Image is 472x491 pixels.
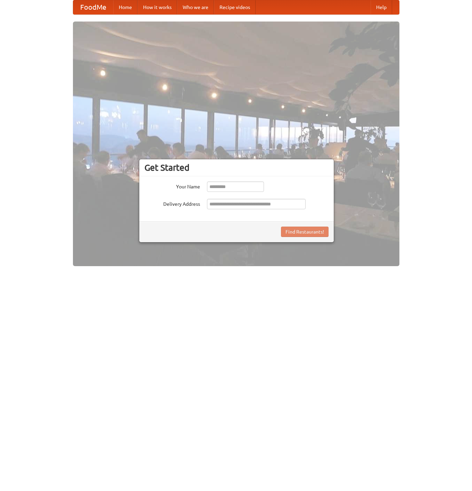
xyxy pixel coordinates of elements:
[177,0,214,14] a: Who we are
[73,0,113,14] a: FoodMe
[144,162,329,173] h3: Get Started
[138,0,177,14] a: How it works
[144,181,200,190] label: Your Name
[281,227,329,237] button: Find Restaurants!
[214,0,256,14] a: Recipe videos
[113,0,138,14] a: Home
[144,199,200,208] label: Delivery Address
[371,0,392,14] a: Help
